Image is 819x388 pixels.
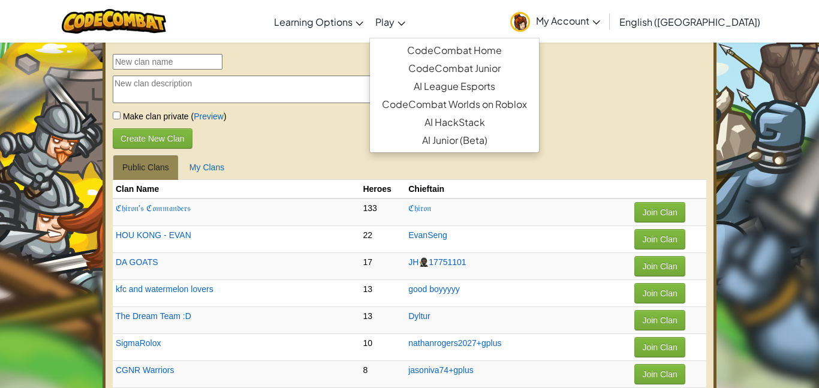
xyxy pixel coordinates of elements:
[274,16,353,28] span: Learning Options
[408,284,460,294] a: good boyyyyy
[360,180,405,198] th: Heroes
[536,14,600,27] span: My Account
[116,230,191,240] a: HOU KONG - EVAN
[360,226,405,253] td: 22
[405,180,631,198] th: Chieftain
[408,257,466,267] a: JH🥷🏿17751101
[116,284,213,294] a: kfc and watermelon lovers
[116,365,174,375] a: CGNR Warriors
[408,338,501,348] a: nathanrogers2027+gplus
[194,112,224,121] a: Preview
[370,59,539,77] a: CodeCombat Junior
[62,9,167,34] img: CodeCombat logo
[375,16,395,28] span: Play
[408,365,474,375] a: jasoniva74+gplus
[634,256,685,276] button: Join Clan
[370,131,539,149] a: AI Junior (Beta)
[370,113,539,131] a: AI HackStack
[408,230,447,240] a: EvanSeng
[634,202,685,222] button: Join Clan
[360,334,405,361] td: 10
[268,5,369,38] a: Learning Options
[113,155,179,180] a: Public Clans
[634,229,685,249] button: Join Clan
[224,112,227,121] span: )
[613,5,766,38] a: English ([GEOGRAPHIC_DATA])
[504,2,606,40] a: My Account
[116,311,191,321] a: The Dream Team :D
[116,257,158,267] a: DA GOATS
[408,203,431,213] a: ℭ𝔥𝔦𝔯𝔬𝔫
[360,361,405,388] td: 8
[189,112,194,121] span: (
[619,16,760,28] span: English ([GEOGRAPHIC_DATA])
[408,311,430,321] a: Dyltur
[113,128,192,149] button: Create New Clan
[113,180,360,198] th: Clan Name
[370,41,539,59] a: CodeCombat Home
[180,155,234,180] a: My Clans
[360,253,405,280] td: 17
[370,95,539,113] a: CodeCombat Worlds on Roblox
[121,112,189,121] span: Make clan private
[360,307,405,334] td: 13
[634,310,685,330] button: Join Clan
[369,5,411,38] a: Play
[116,203,191,213] a: ℭ𝔥𝔦𝔯𝔬𝔫'𝔰 ℭ𝔬𝔪𝔪𝔞𝔫𝔡𝔢𝔯𝔰
[634,364,685,384] button: Join Clan
[116,338,161,348] a: SigmaRolox
[360,198,405,226] td: 133
[370,77,539,95] a: AI League Esports
[360,280,405,307] td: 13
[634,283,685,303] button: Join Clan
[510,12,530,32] img: avatar
[634,337,685,357] button: Join Clan
[113,54,222,70] input: New clan name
